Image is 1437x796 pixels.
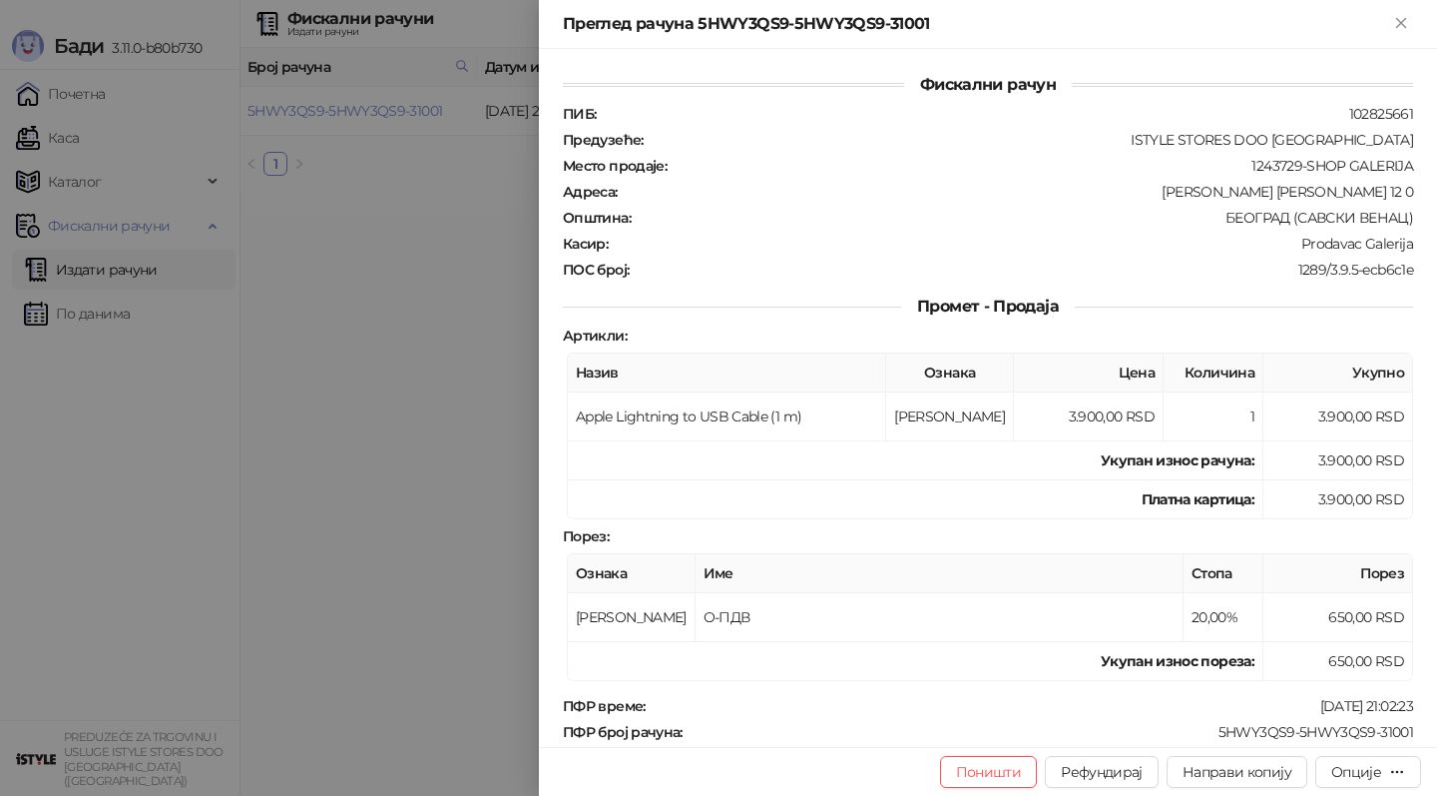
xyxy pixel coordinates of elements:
strong: Платна картица : [1142,490,1254,508]
div: [DATE] 21:02:23 [648,697,1415,715]
button: Поништи [940,756,1038,788]
strong: Укупан износ рачуна : [1101,451,1254,469]
th: Укупно [1263,354,1413,393]
div: 5HWY3QS9-5HWY3QS9-31001 [685,723,1415,741]
div: ISTYLE STORES DOO [GEOGRAPHIC_DATA] [646,131,1415,149]
th: Стопа [1184,554,1263,593]
th: Цена [1014,354,1164,393]
td: О-ПДВ [696,593,1184,642]
th: Порез [1263,554,1413,593]
button: Рефундирај [1045,756,1159,788]
button: Опције [1315,756,1421,788]
strong: Адреса : [563,183,618,201]
td: Apple Lightning to USB Cable (1 m) [568,393,886,441]
strong: Порез : [563,527,609,545]
th: Количина [1164,354,1263,393]
strong: ПФР време : [563,697,646,715]
td: 3.900,00 RSD [1263,441,1413,480]
div: БЕОГРАД (САВСКИ ВЕНАЦ) [633,209,1415,227]
div: 102825661 [598,105,1415,123]
div: 1289/3.9.5-ecb6c1e [631,261,1415,279]
strong: Предузеће : [563,131,644,149]
td: 1 [1164,393,1263,441]
td: 20,00% [1184,593,1263,642]
span: Направи копију [1183,763,1291,781]
strong: ПОС број : [563,261,629,279]
td: 3.900,00 RSD [1014,393,1164,441]
strong: Касир : [563,235,608,253]
td: 650,00 RSD [1263,642,1413,681]
strong: Општина : [563,209,631,227]
th: Ознака [886,354,1014,393]
button: Close [1389,12,1413,36]
div: [PERSON_NAME] [PERSON_NAME] 12 0 [620,183,1415,201]
th: Ознака [568,554,696,593]
td: [PERSON_NAME] [568,593,696,642]
div: Prodavac Galerija [610,235,1415,253]
button: Направи копију [1167,756,1307,788]
td: 3.900,00 RSD [1263,480,1413,519]
span: Фискални рачун [904,75,1072,94]
strong: ПФР број рачуна : [563,723,683,741]
td: 3.900,00 RSD [1263,393,1413,441]
div: 1243729-SHOP GALERIJA [669,157,1415,175]
strong: Место продаје : [563,157,667,175]
th: Назив [568,354,886,393]
div: Опције [1331,763,1381,781]
span: Промет - Продаја [901,297,1075,316]
strong: Артикли : [563,327,627,345]
strong: Укупан износ пореза: [1101,652,1254,670]
td: 650,00 RSD [1263,593,1413,642]
div: Преглед рачуна 5HWY3QS9-5HWY3QS9-31001 [563,12,1389,36]
strong: ПИБ : [563,105,596,123]
td: [PERSON_NAME] [886,393,1014,441]
th: Име [696,554,1184,593]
